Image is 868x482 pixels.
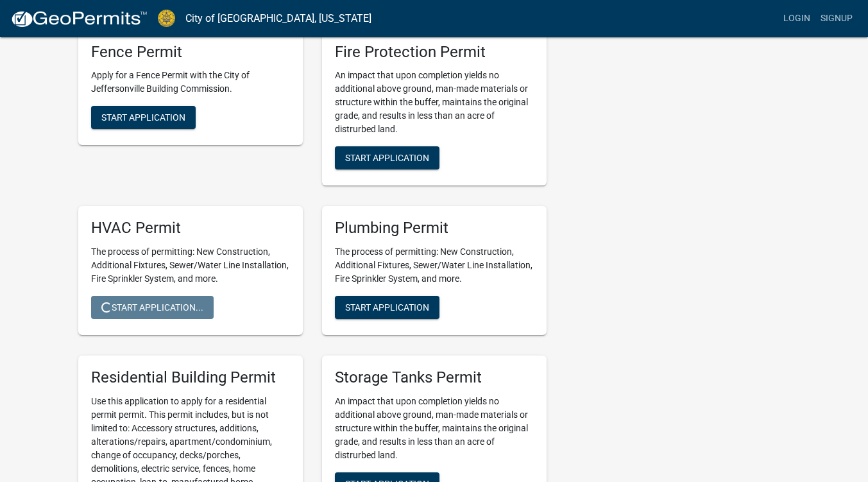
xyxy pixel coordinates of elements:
h5: Plumbing Permit [335,219,534,237]
button: Start Application [335,146,439,169]
a: Signup [815,6,858,31]
span: Start Application [101,112,185,123]
img: City of Jeffersonville, Indiana [158,10,175,27]
button: Start Application... [91,296,214,319]
span: Start Application... [101,302,203,313]
h5: Residential Building Permit [91,368,290,387]
span: Start Application [345,153,429,163]
a: City of [GEOGRAPHIC_DATA], [US_STATE] [185,8,371,30]
a: Login [778,6,815,31]
h5: Fence Permit [91,43,290,62]
span: Start Application [345,302,429,313]
button: Start Application [335,296,439,319]
p: An impact that upon completion yields no additional above ground, man-made materials or structure... [335,69,534,136]
p: The process of permitting: New Construction, Additional Fixtures, Sewer/Water Line Installation, ... [335,245,534,286]
p: The process of permitting: New Construction, Additional Fixtures, Sewer/Water Line Installation, ... [91,245,290,286]
p: Apply for a Fence Permit with the City of Jeffersonville Building Commission. [91,69,290,96]
h5: Storage Tanks Permit [335,368,534,387]
button: Start Application [91,106,196,129]
h5: Fire Protection Permit [335,43,534,62]
h5: HVAC Permit [91,219,290,237]
p: An impact that upon completion yields no additional above ground, man-made materials or structure... [335,395,534,462]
